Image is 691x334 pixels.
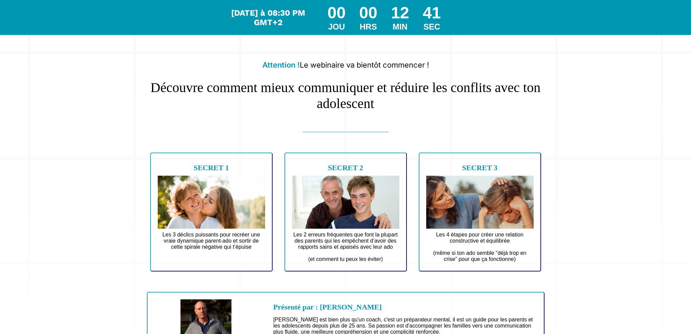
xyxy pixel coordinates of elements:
text: Les 3 déclics puissants pour recréer une vraie dynamique parent-ado et sortir de cette spirale né... [158,230,265,258]
h1: Découvre comment mieux communiquer et réduire les conflits avec ton adolescent [147,73,545,111]
b: Présenté par : [PERSON_NAME] [273,303,382,311]
div: 12 [391,3,409,22]
img: 6e5ea48f4dd0521e46c6277ff4d310bb_Design_sans_titre_5.jpg [426,176,534,229]
div: Le webinar commence dans... [229,8,307,27]
div: JOU [327,22,345,32]
h2: Le webinaire va bientôt commencer ! [147,57,545,73]
img: d70f9ede54261afe2763371d391305a3_Design_sans_titre_4.jpg [158,176,265,229]
text: Les 2 erreurs fréquentes que font la plupart des parents qui les empêchent d’avoir des rapports s... [292,230,399,264]
div: 00 [359,3,377,22]
b: SECRET 1 [193,163,229,172]
div: HRS [359,22,377,32]
span: [DATE] à 08:30 PM GMT+2 [231,8,305,27]
img: 774e71fe38cd43451293438b60a23fce_Design_sans_titre_1.jpg [292,176,399,229]
b: Attention ! [262,60,300,69]
div: MIN [391,22,409,32]
text: Les 4 étapes pour créer une relation constructive et équilibrée (même si ton ado semble “déjà tro... [426,230,534,264]
b: SECRET 2 [328,163,363,172]
b: SECRET 3 [462,163,497,172]
div: SEC [423,22,441,32]
div: 41 [423,3,441,22]
div: 00 [327,3,345,22]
